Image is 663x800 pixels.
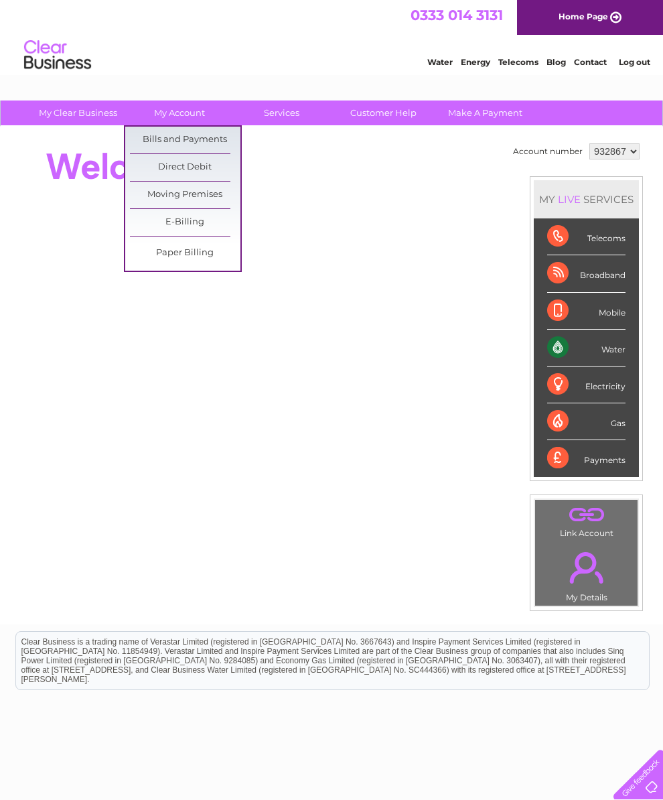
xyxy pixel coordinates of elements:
img: logo.png [23,35,92,76]
a: . [538,503,634,527]
a: Blog [546,57,566,67]
a: Customer Help [328,101,439,125]
a: Bills and Payments [130,127,240,153]
a: Log out [619,57,650,67]
a: Water [427,57,453,67]
div: Water [547,330,625,366]
a: Moving Premises [130,182,240,208]
a: Contact [574,57,607,67]
a: Energy [461,57,490,67]
div: Broadband [547,255,625,292]
a: E-Billing [130,209,240,236]
a: 0333 014 3131 [411,7,503,23]
div: Payments [547,440,625,476]
div: Mobile [547,293,625,330]
a: Telecoms [498,57,538,67]
a: Make A Payment [430,101,540,125]
div: Electricity [547,366,625,403]
div: MY SERVICES [534,180,639,218]
div: LIVE [555,193,583,206]
a: . [538,544,634,591]
div: Gas [547,403,625,440]
a: My Account [125,101,235,125]
a: Direct Debit [130,154,240,181]
td: My Details [534,541,638,606]
td: Account number [510,140,586,163]
td: Link Account [534,499,638,541]
div: Telecoms [547,218,625,255]
a: Services [226,101,337,125]
a: My Clear Business [23,101,133,125]
a: Paper Billing [130,240,240,267]
div: Clear Business is a trading name of Verastar Limited (registered in [GEOGRAPHIC_DATA] No. 3667643... [16,7,649,65]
